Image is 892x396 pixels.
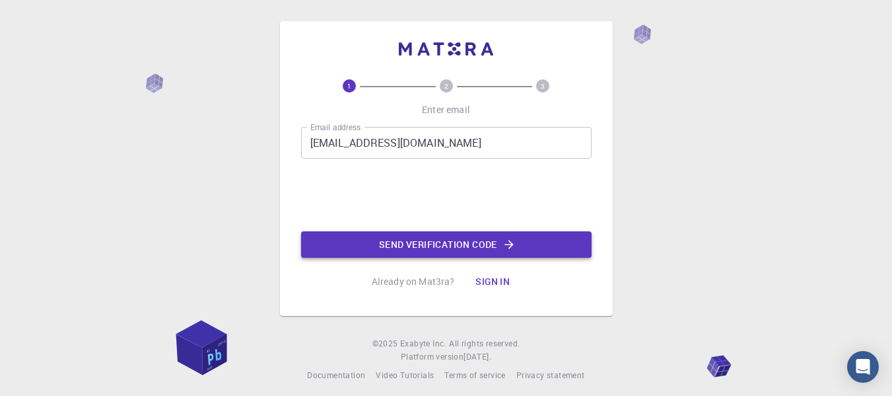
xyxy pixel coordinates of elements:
[301,231,592,258] button: Send verification code
[401,350,463,364] span: Platform version
[444,81,448,91] text: 2
[376,369,434,382] a: Video Tutorials
[310,122,360,133] label: Email address
[400,337,446,350] a: Exabyte Inc.
[372,337,400,350] span: © 2025
[444,369,505,382] a: Terms of service
[847,351,879,383] div: Open Intercom Messenger
[307,369,365,382] a: Documentation
[463,350,491,364] a: [DATE].
[346,169,547,221] iframe: reCAPTCHA
[465,268,520,295] button: Sign in
[347,81,351,91] text: 1
[541,81,545,91] text: 3
[516,369,585,382] a: Privacy statement
[422,103,470,116] p: Enter email
[463,351,491,362] span: [DATE] .
[444,370,505,380] span: Terms of service
[400,338,446,348] span: Exabyte Inc.
[449,337,520,350] span: All rights reserved.
[307,370,365,380] span: Documentation
[376,370,434,380] span: Video Tutorials
[516,370,585,380] span: Privacy statement
[372,275,455,288] p: Already on Mat3ra?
